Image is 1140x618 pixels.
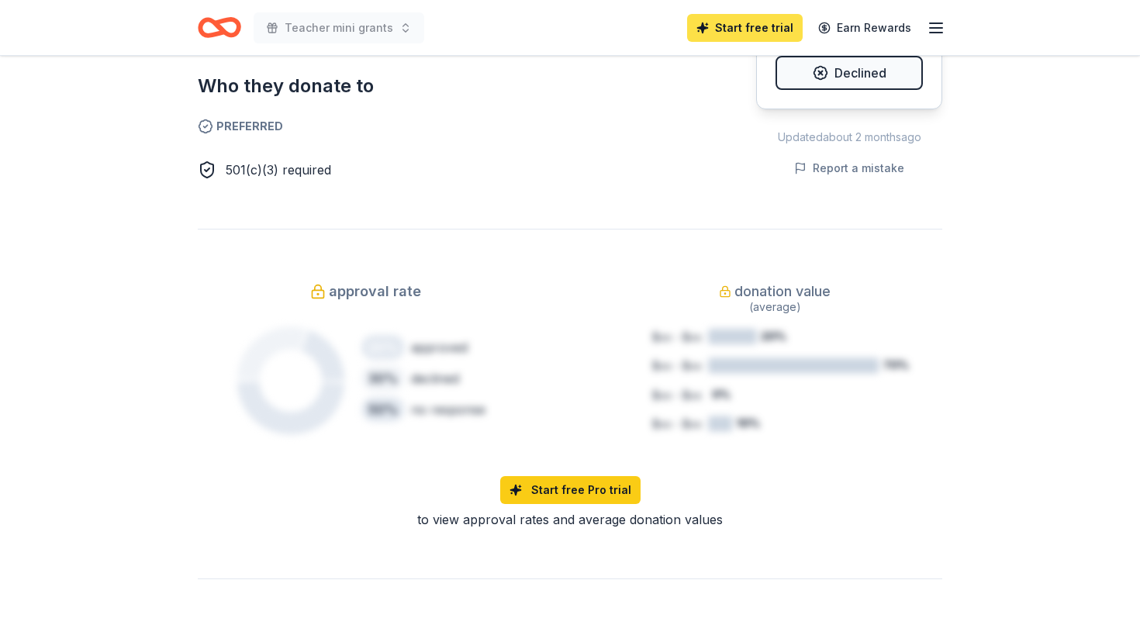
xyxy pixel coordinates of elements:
div: no response [411,400,485,419]
div: Updated about 2 months ago [756,128,942,147]
a: Earn Rewards [809,14,921,42]
tspan: $xx - $xx [652,330,702,344]
span: Declined [834,63,886,83]
h2: Who they donate to [198,74,682,98]
span: Preferred [198,117,682,136]
tspan: $xx - $xx [652,359,702,372]
div: 50 % [361,397,405,422]
button: Report a mistake [794,159,904,178]
span: approval rate [329,279,421,304]
div: declined [411,369,459,388]
div: (average) [607,298,942,316]
button: Teacher mini grants [254,12,424,43]
tspan: 10% [737,416,760,430]
div: 20 % [361,335,405,360]
tspan: $xx - $xx [652,417,702,430]
div: to view approval rates and average donation values [198,510,942,529]
a: Start free trial [687,14,803,42]
tspan: 0% [712,388,731,401]
span: donation value [734,279,831,304]
div: approved [411,338,468,357]
a: Start free Pro trial [500,476,641,504]
div: 30 % [361,366,405,391]
tspan: 20% [761,330,786,343]
button: Declined [776,56,923,90]
a: Home [198,9,241,46]
tspan: 70% [883,358,909,371]
span: Teacher mini grants [285,19,393,37]
span: 501(c)(3) required [226,162,331,178]
tspan: $xx - $xx [652,388,702,402]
